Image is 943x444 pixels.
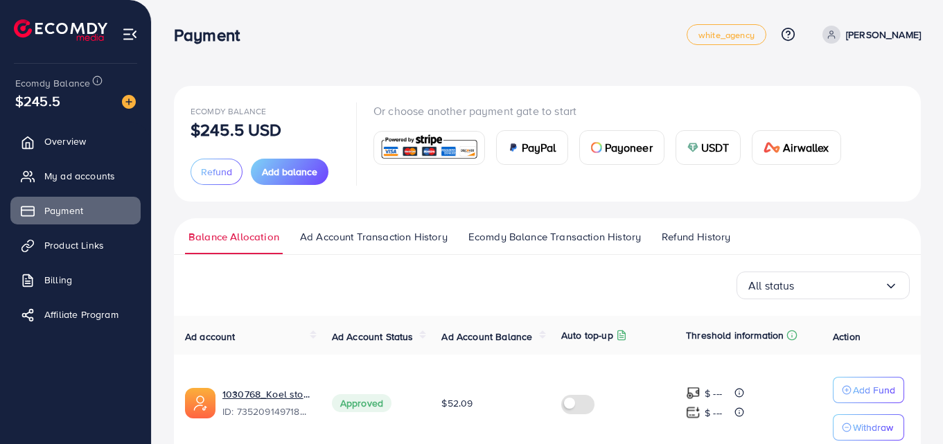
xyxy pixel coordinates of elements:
[222,387,310,419] div: <span class='underline'>1030768_Koel store_1711792217396</span></br>7352091497182806017
[687,24,766,45] a: white_agency
[737,272,910,299] div: Search for option
[373,103,852,119] p: Or choose another payment gate to start
[561,327,613,344] p: Auto top-up
[122,26,138,42] img: menu
[662,229,730,245] span: Refund History
[300,229,448,245] span: Ad Account Transaction History
[174,25,251,45] h3: Payment
[705,385,722,402] p: $ ---
[676,130,741,165] a: cardUSDT
[764,142,780,153] img: card
[468,229,641,245] span: Ecomdy Balance Transaction History
[262,165,317,179] span: Add balance
[332,330,414,344] span: Ad Account Status
[222,405,310,418] span: ID: 7352091497182806017
[44,169,115,183] span: My ad accounts
[191,159,243,185] button: Refund
[705,405,722,421] p: $ ---
[201,165,232,179] span: Refund
[185,330,236,344] span: Ad account
[701,139,730,156] span: USDT
[191,121,282,138] p: $245.5 USD
[10,266,141,294] a: Billing
[332,394,391,412] span: Approved
[508,142,519,153] img: card
[44,204,83,217] span: Payment
[191,105,266,117] span: Ecomdy Balance
[853,382,895,398] p: Add Fund
[441,396,473,410] span: $52.09
[687,142,698,153] img: card
[833,414,904,441] button: Withdraw
[251,159,328,185] button: Add balance
[378,133,480,163] img: card
[579,130,664,165] a: cardPayoneer
[441,330,532,344] span: Ad Account Balance
[15,76,90,90] span: Ecomdy Balance
[686,327,784,344] p: Threshold information
[10,231,141,259] a: Product Links
[748,275,795,296] span: All status
[698,30,755,39] span: white_agency
[44,134,86,148] span: Overview
[10,301,141,328] a: Affiliate Program
[10,162,141,190] a: My ad accounts
[14,19,107,41] img: logo
[686,405,700,420] img: top-up amount
[817,26,921,44] a: [PERSON_NAME]
[15,91,60,111] span: $245.5
[44,238,104,252] span: Product Links
[373,131,485,165] a: card
[10,197,141,224] a: Payment
[846,26,921,43] p: [PERSON_NAME]
[10,127,141,155] a: Overview
[188,229,279,245] span: Balance Allocation
[44,273,72,287] span: Billing
[605,139,653,156] span: Payoneer
[783,139,829,156] span: Airwallex
[222,387,310,401] a: 1030768_Koel store_1711792217396
[884,382,933,434] iframe: Chat
[591,142,602,153] img: card
[185,388,215,418] img: ic-ads-acc.e4c84228.svg
[686,386,700,400] img: top-up amount
[833,377,904,403] button: Add Fund
[833,330,861,344] span: Action
[795,275,884,296] input: Search for option
[853,419,893,436] p: Withdraw
[752,130,840,165] a: cardAirwallex
[122,95,136,109] img: image
[522,139,556,156] span: PayPal
[496,130,568,165] a: cardPayPal
[44,308,118,321] span: Affiliate Program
